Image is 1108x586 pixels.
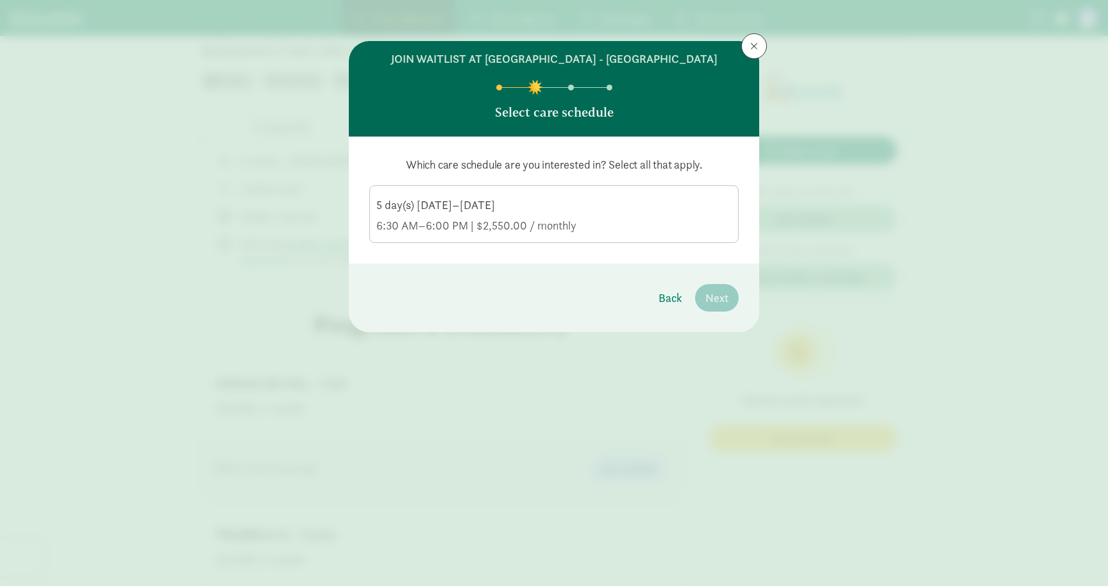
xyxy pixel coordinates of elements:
p: Select care schedule [495,103,614,121]
h6: join waitlist at [GEOGRAPHIC_DATA] - [GEOGRAPHIC_DATA] [391,51,718,67]
div: 6:30 AM–6:00 PM | $2,550.00 / monthly [376,218,732,233]
div: 5 day(s) [DATE]–[DATE] [376,197,732,213]
span: Back [659,289,682,306]
p: Which care schedule are you interested in? Select all that apply. [369,157,739,172]
button: Next [695,284,739,312]
span: Next [705,289,728,306]
button: Back [648,284,692,312]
